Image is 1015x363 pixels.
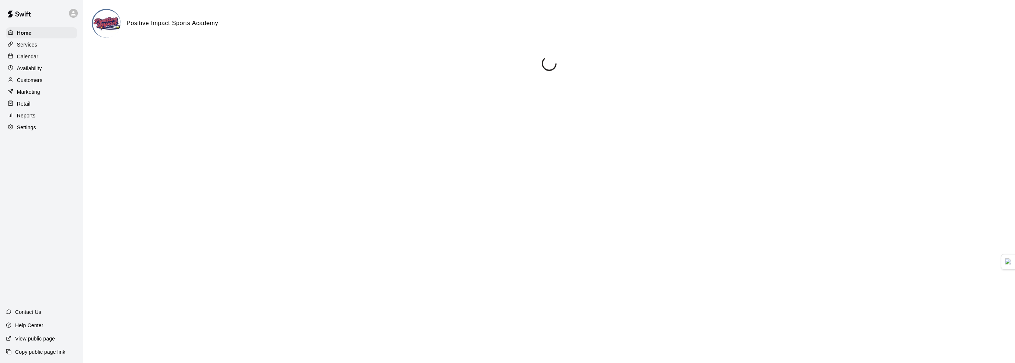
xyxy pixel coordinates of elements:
h6: Positive Impact Sports Academy [127,18,218,28]
a: Reports [6,110,77,121]
img: Detect Auto [1005,258,1012,265]
p: View public page [15,335,55,342]
p: Home [17,29,32,37]
p: Availability [17,65,42,72]
p: Help Center [15,322,43,329]
img: Positive Impact Sports Academy logo [93,10,121,38]
p: Retail [17,100,31,107]
p: Customers [17,76,42,84]
p: Marketing [17,88,40,96]
a: Calendar [6,51,77,62]
p: Settings [17,124,36,131]
p: Reports [17,112,35,119]
a: Customers [6,75,77,86]
p: Contact Us [15,308,41,316]
p: Calendar [17,53,38,60]
p: Copy public page link [15,348,65,356]
a: Marketing [6,86,77,97]
a: Settings [6,122,77,133]
a: Services [6,39,77,50]
a: Home [6,27,77,38]
a: Retail [6,98,77,109]
a: Availability [6,63,77,74]
p: Services [17,41,37,48]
